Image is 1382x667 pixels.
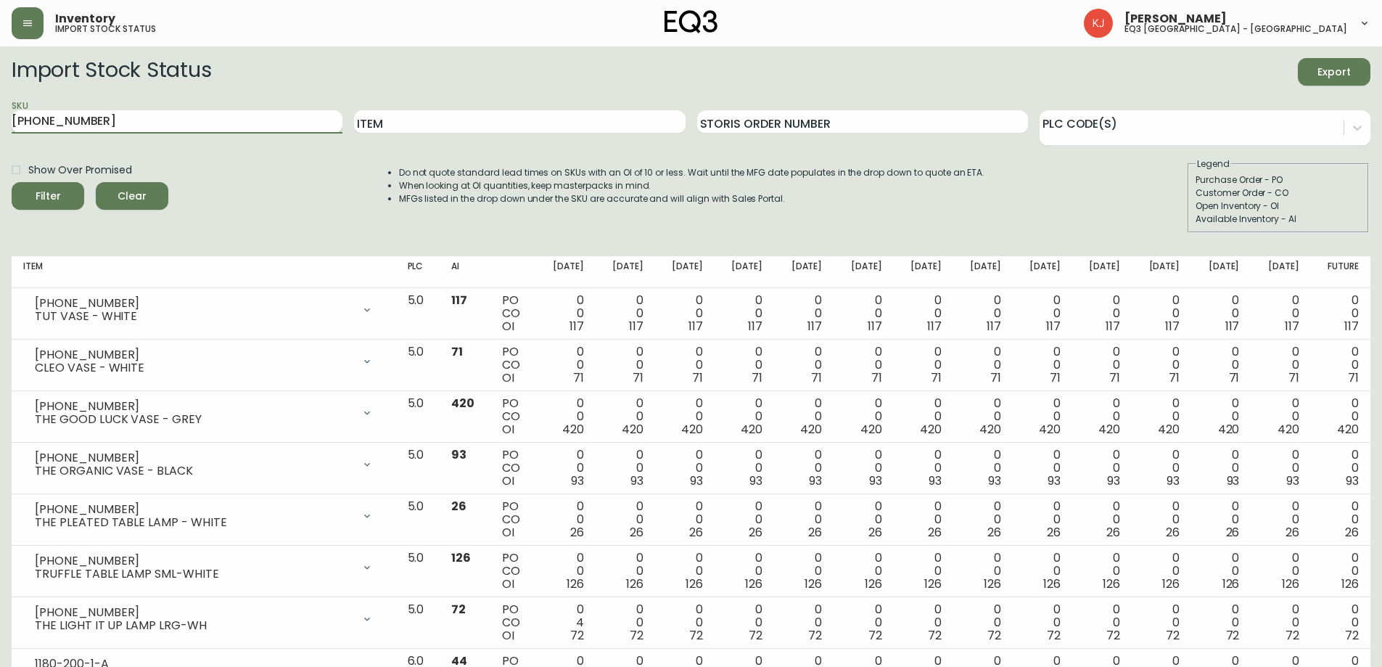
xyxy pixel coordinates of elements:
div: 0 0 [845,449,881,488]
div: 0 0 [845,603,881,642]
div: 0 0 [845,552,881,591]
div: 0 0 [845,345,881,385]
div: 0 0 [1024,449,1061,488]
span: 26 [1286,524,1299,541]
div: [PHONE_NUMBER]CLEO VASE - WHITE [23,345,384,377]
span: 71 [1050,369,1061,386]
span: 26 [1166,524,1180,541]
div: 0 0 [667,397,703,436]
span: 420 [860,421,882,438]
span: 71 [633,369,643,386]
span: 71 [1348,369,1359,386]
div: 0 0 [667,603,703,642]
div: 0 0 [1203,294,1239,333]
span: 93 [630,472,643,489]
div: 0 0 [548,294,584,333]
li: Do not quote standard lead times on SKUs with an OI of 10 or less. Wait until the MFG date popula... [399,166,985,179]
span: 117 [569,318,584,335]
span: OI [502,318,514,335]
span: 126 [1162,576,1180,592]
div: 0 0 [845,397,881,436]
div: PO CO [502,449,525,488]
span: 117 [1106,318,1120,335]
div: [PHONE_NUMBER] [35,555,353,568]
td: 5.0 [396,391,440,443]
div: 0 0 [1024,345,1061,385]
div: 0 0 [1084,603,1120,642]
div: 0 0 [1024,603,1061,642]
div: 0 0 [1323,294,1359,333]
div: 0 0 [1203,552,1239,591]
div: [PHONE_NUMBER] [35,297,353,310]
td: 5.0 [396,340,440,391]
div: 0 4 [548,603,584,642]
li: When looking at OI quantities, keep masterpacks in mind. [399,179,985,192]
div: Open Inventory - OI [1196,200,1361,213]
th: [DATE] [774,256,834,288]
div: 0 0 [726,397,762,436]
div: PO CO [502,603,525,642]
span: 126 [1282,576,1299,592]
span: 71 [871,369,882,386]
div: 0 0 [1024,397,1061,436]
td: 5.0 [396,597,440,649]
span: 71 [1109,369,1120,386]
div: 0 0 [548,397,584,436]
div: 0 0 [1262,603,1299,642]
span: OI [502,524,514,541]
div: 0 0 [786,500,822,539]
div: 0 0 [965,603,1001,642]
th: Item [12,256,396,288]
div: 0 0 [786,449,822,488]
div: 0 0 [786,294,822,333]
span: 26 [808,524,822,541]
span: 26 [630,524,643,541]
span: 26 [1047,524,1061,541]
div: 0 0 [726,603,762,642]
div: [PHONE_NUMBER] [35,451,353,465]
th: [DATE] [894,256,953,288]
span: 72 [1286,627,1299,644]
th: [DATE] [655,256,715,288]
span: 126 [451,549,471,566]
span: 117 [688,318,703,335]
button: Export [1298,58,1370,86]
div: 0 0 [905,397,942,436]
span: Inventory [55,13,115,25]
span: 93 [1346,472,1359,489]
div: 0 0 [1262,294,1299,333]
div: 0 0 [1203,603,1239,642]
li: MFGs listed in the drop down under the SKU are accurate and will align with Sales Portal. [399,192,985,205]
span: 72 [630,627,643,644]
div: 0 0 [1323,449,1359,488]
span: 420 [1337,421,1359,438]
div: 0 0 [1323,345,1359,385]
span: 126 [745,576,762,592]
div: [PHONE_NUMBER]THE PLEATED TABLE LAMP - WHITE [23,500,384,532]
span: 93 [1286,472,1299,489]
span: 126 [1043,576,1061,592]
div: PO CO [502,345,525,385]
span: 71 [692,369,703,386]
div: THE LIGHT IT UP LAMP LRG-WH [35,619,353,632]
div: 0 0 [1203,500,1239,539]
div: 0 0 [607,294,643,333]
span: 126 [924,576,942,592]
span: 117 [629,318,643,335]
span: 93 [1167,472,1180,489]
div: 0 0 [1143,345,1180,385]
div: 0 0 [548,449,584,488]
span: 72 [808,627,822,644]
span: Show Over Promised [28,163,132,178]
div: 0 0 [905,449,942,488]
span: 117 [987,318,1001,335]
div: 0 0 [965,449,1001,488]
button: Clear [96,182,168,210]
span: 71 [1169,369,1180,386]
span: 26 [689,524,703,541]
span: 126 [567,576,584,592]
th: [DATE] [1191,256,1251,288]
span: 117 [1046,318,1061,335]
div: THE ORGANIC VASE - BLACK [35,465,353,478]
span: 72 [689,627,703,644]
